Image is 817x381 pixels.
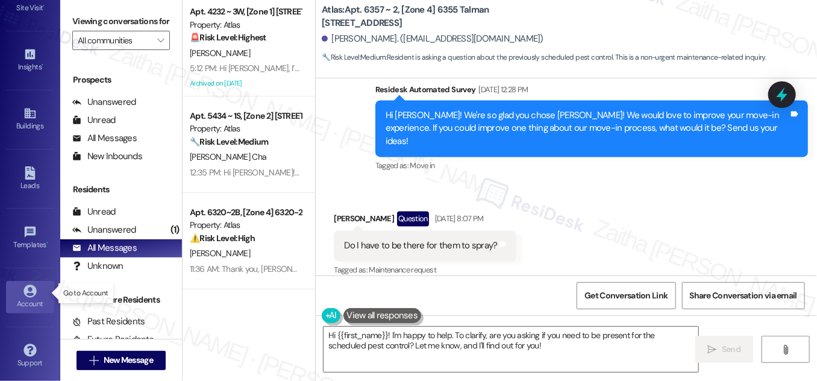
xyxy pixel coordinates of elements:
[78,31,151,50] input: All communities
[72,150,142,163] div: New Inbounds
[432,213,484,225] div: [DATE] 8:07 PM
[190,219,301,231] div: Property: Atlas
[157,36,164,45] i: 
[72,260,124,272] div: Unknown
[322,33,543,45] div: [PERSON_NAME]. ([EMAIL_ADDRESS][DOMAIN_NAME])
[690,289,797,302] span: Share Conversation via email
[375,157,808,175] div: Tagged as:
[6,281,54,313] a: Account
[72,206,116,218] div: Unread
[577,282,675,309] button: Get Conversation Link
[89,356,98,365] i: 
[72,315,145,328] div: Past Residents
[60,183,182,196] div: Residents
[190,5,301,18] div: Apt. 4232 ~ 3W, [Zone 1] [STREET_ADDRESS][US_STATE]
[682,282,805,309] button: Share Conversation via email
[386,110,789,148] div: Hi [PERSON_NAME]! We're so glad you chose [PERSON_NAME]! We would love to improve your move-in ex...
[190,136,268,147] strong: 🔧 Risk Level: Medium
[43,2,45,10] span: •
[6,340,54,373] a: Support
[6,103,54,136] a: Buildings
[189,76,302,91] div: Archived on [DATE]
[410,161,434,171] span: Move in
[781,345,790,354] i: 
[190,110,301,122] div: Apt. 5434 ~ 1S, [Zone 2] [STREET_ADDRESS]
[72,132,137,145] div: All Messages
[369,265,436,276] span: Maintenance request
[72,224,136,236] div: Unanswered
[72,114,116,127] div: Unread
[60,294,182,306] div: Past + Future Residents
[72,242,137,254] div: All Messages
[324,327,698,372] textarea: Hi {{first_name}}! I'm happy to help. To clarify, are you asking if you need to be present for th...
[6,44,54,77] a: Insights •
[322,4,563,30] b: Atlas: Apt. 6357 ~ 2, [Zone 4] 6355 Talman [STREET_ADDRESS]
[72,12,170,31] label: Viewing conversations for
[190,263,595,274] div: 11:36 AM: Thank you, [PERSON_NAME]! Please feel free to reach out if you need anything else. Have...
[6,163,54,195] a: Leads
[190,151,266,162] span: [PERSON_NAME] Cha
[167,221,183,239] div: (1)
[63,288,108,298] p: Go to Account
[46,239,48,247] span: •
[475,84,528,96] div: [DATE] 12:28 PM
[322,52,386,62] strong: 🔧 Risk Level: Medium
[322,51,766,64] span: : Resident is asking a question about the previously scheduled pest control. This is a non-urgent...
[722,343,740,356] span: Send
[334,212,516,231] div: [PERSON_NAME]
[6,222,54,254] a: Templates •
[584,289,668,302] span: Get Conversation Link
[72,96,136,109] div: Unanswered
[695,336,754,363] button: Send
[190,19,301,31] div: Property: Atlas
[190,122,301,135] div: Property: Atlas
[190,206,301,219] div: Apt. 6320~2B, [Zone 4] 6320-28 S [PERSON_NAME]
[104,354,153,367] span: New Message
[190,248,250,259] span: [PERSON_NAME]
[72,333,154,346] div: Future Residents
[77,351,166,370] button: New Message
[397,212,429,227] div: Question
[42,61,43,69] span: •
[344,240,497,253] div: Do I have to be there for them to spray?
[375,84,808,101] div: Residesk Automated Survey
[190,233,255,244] strong: ⚠️ Risk Level: High
[60,74,182,86] div: Prospects
[190,32,266,43] strong: 🚨 Risk Level: Highest
[334,262,516,279] div: Tagged as:
[190,48,250,58] span: [PERSON_NAME]
[708,345,717,354] i: 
